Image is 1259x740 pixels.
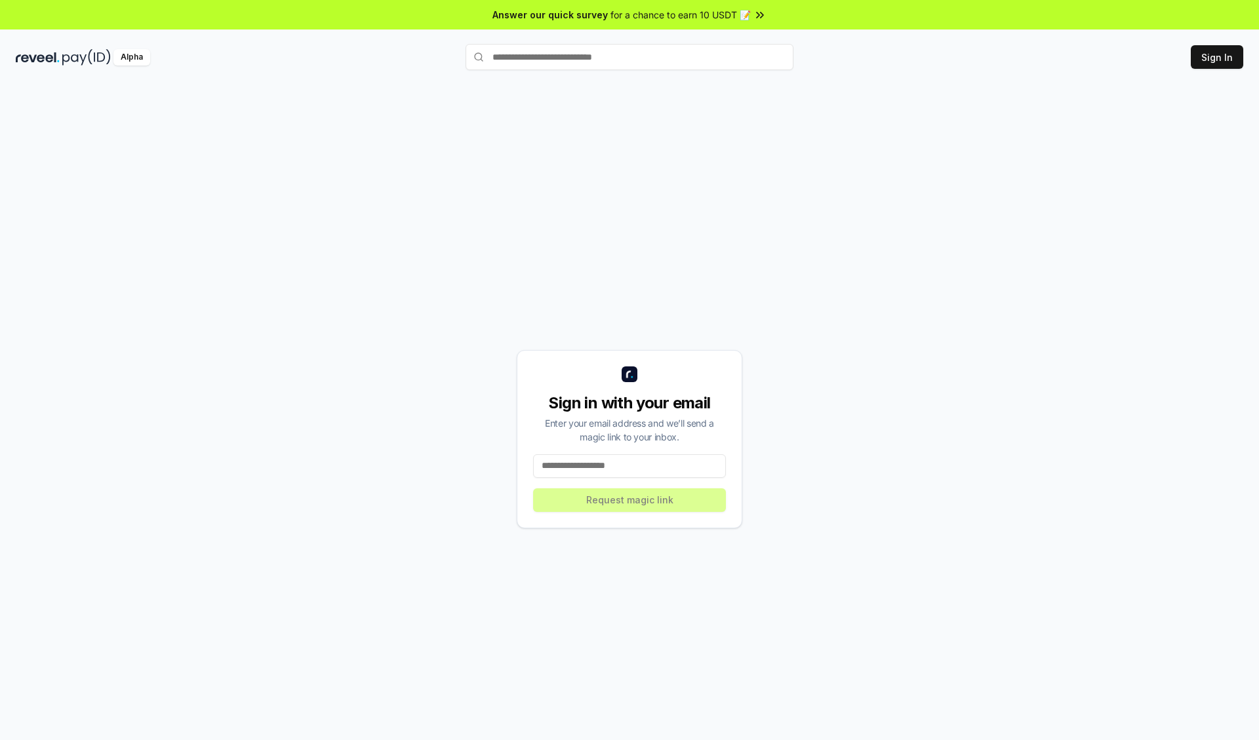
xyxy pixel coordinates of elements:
button: Sign In [1191,45,1243,69]
div: Alpha [113,49,150,66]
img: reveel_dark [16,49,60,66]
div: Sign in with your email [533,393,726,414]
img: logo_small [622,366,637,382]
img: pay_id [62,49,111,66]
span: for a chance to earn 10 USDT 📝 [610,8,751,22]
div: Enter your email address and we’ll send a magic link to your inbox. [533,416,726,444]
span: Answer our quick survey [492,8,608,22]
